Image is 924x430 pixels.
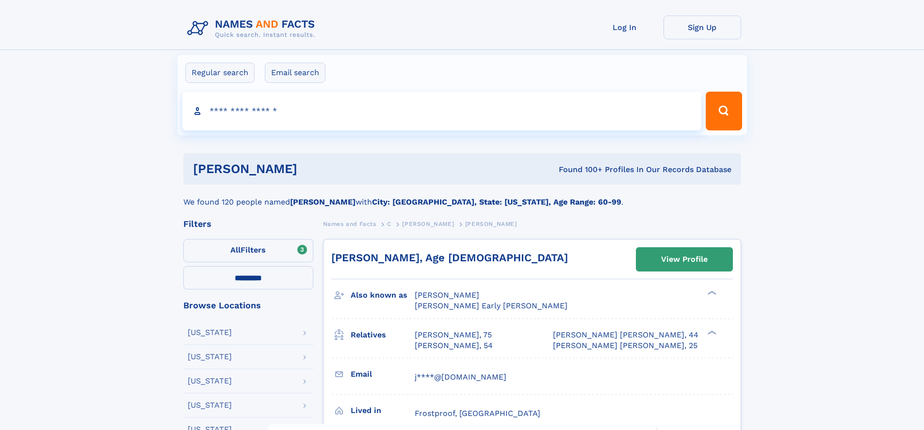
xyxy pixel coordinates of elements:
h3: Lived in [351,402,415,419]
label: Filters [183,239,313,262]
input: search input [182,92,702,130]
div: Browse Locations [183,301,313,310]
a: [PERSON_NAME], 75 [415,330,492,340]
span: [PERSON_NAME] [465,221,517,227]
img: Logo Names and Facts [183,16,323,42]
div: ❯ [705,290,717,296]
span: [PERSON_NAME] [415,290,479,300]
span: C [387,221,391,227]
label: Regular search [185,63,255,83]
h3: Also known as [351,287,415,303]
button: Search Button [706,92,742,130]
span: [PERSON_NAME] [402,221,454,227]
label: Email search [265,63,325,83]
span: [PERSON_NAME] Early [PERSON_NAME] [415,301,567,310]
a: Names and Facts [323,218,376,230]
div: [US_STATE] [188,377,232,385]
div: Found 100+ Profiles In Our Records Database [428,164,731,175]
h1: [PERSON_NAME] [193,163,428,175]
a: [PERSON_NAME] [402,218,454,230]
a: [PERSON_NAME] [PERSON_NAME], 44 [553,330,698,340]
h3: Relatives [351,327,415,343]
a: Log In [586,16,664,39]
a: [PERSON_NAME], Age [DEMOGRAPHIC_DATA] [331,252,568,264]
b: City: [GEOGRAPHIC_DATA], State: [US_STATE], Age Range: 60-99 [372,197,621,207]
div: ❯ [705,329,717,335]
div: View Profile [661,248,708,271]
div: [US_STATE] [188,353,232,361]
a: [PERSON_NAME] [PERSON_NAME], 25 [553,340,697,351]
a: Sign Up [664,16,741,39]
h3: Email [351,366,415,382]
a: View Profile [636,248,732,271]
div: [US_STATE] [188,401,232,409]
div: Filters [183,220,313,228]
a: [PERSON_NAME], 54 [415,340,493,351]
div: [US_STATE] [188,329,232,336]
b: [PERSON_NAME] [290,197,356,207]
span: Frostproof, [GEOGRAPHIC_DATA] [415,409,540,418]
div: We found 120 people named with . [183,185,741,208]
span: All [230,245,241,255]
a: C [387,218,391,230]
